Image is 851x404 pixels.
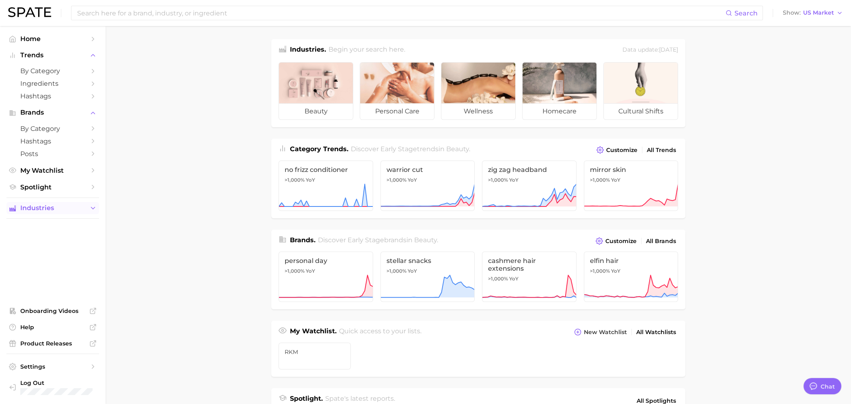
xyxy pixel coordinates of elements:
[290,326,337,338] h1: My Watchlist.
[446,145,469,153] span: beauty
[6,33,99,45] a: Home
[408,177,417,183] span: YoY
[387,257,469,265] span: stellar snacks
[408,268,417,274] span: YoY
[482,252,577,302] a: cashmere hair extensions>1,000% YoY
[20,340,85,347] span: Product Releases
[6,77,99,90] a: Ingredients
[285,177,305,183] span: >1,000%
[488,257,570,272] span: cashmere hair extensions
[20,67,85,75] span: by Category
[306,177,315,183] span: YoY
[6,337,99,350] a: Product Releases
[328,45,405,56] h2: Begin your search here.
[6,148,99,160] a: Posts
[6,90,99,102] a: Hashtags
[20,379,106,387] span: Log Out
[6,49,99,61] button: Trends
[285,166,367,174] span: no frizz conditioner
[6,135,99,148] a: Hashtags
[590,177,610,183] span: >1,000%
[20,183,85,191] span: Spotlight
[6,377,99,397] a: Log out. Currently logged in with e-mail ryan.miller@basicresearch.org.
[523,103,596,119] span: homecare
[605,238,637,245] span: Customize
[20,204,85,212] span: Industries
[8,7,51,17] img: SPATE
[20,150,85,158] span: Posts
[279,62,353,120] a: beauty
[6,361,99,373] a: Settings
[636,329,676,336] span: All Watchlists
[290,145,348,153] span: Category Trends .
[488,177,508,183] span: >1,000%
[20,35,85,43] span: Home
[590,257,672,265] span: elfin hair
[584,329,627,336] span: New Watchlist
[285,268,305,274] span: >1,000%
[20,80,85,87] span: Ingredients
[634,327,678,338] a: All Watchlists
[279,252,373,302] a: personal day>1,000% YoY
[20,109,85,116] span: Brands
[351,145,470,153] span: Discover Early Stage trends in .
[20,167,85,174] span: My Watchlist
[590,166,672,174] span: mirror skin
[380,161,475,211] a: warrior cut>1,000% YoY
[611,177,620,183] span: YoY
[584,161,678,211] a: mirror skin>1,000% YoY
[6,164,99,177] a: My Watchlist
[6,122,99,135] a: by Category
[20,137,85,145] span: Hashtags
[590,268,610,274] span: >1,000%
[20,52,85,59] span: Trends
[584,252,678,302] a: elfin hair>1,000% YoY
[488,166,570,174] span: zig zag headband
[6,106,99,119] button: Brands
[387,268,406,274] span: >1,000%
[611,268,620,274] span: YoY
[360,103,434,119] span: personal care
[6,181,99,193] a: Spotlight
[285,257,367,265] span: personal day
[594,235,639,247] button: Customize
[482,161,577,211] a: zig zag headband>1,000% YoY
[380,252,475,302] a: stellar snacks>1,000% YoY
[783,11,801,15] span: Show
[360,62,434,120] a: personal care
[645,145,678,156] a: All Trends
[20,92,85,100] span: Hashtags
[279,161,373,211] a: no frizz conditioner>1,000% YoY
[387,166,469,174] span: warrior cut
[622,45,678,56] div: Data update: [DATE]
[572,326,629,338] button: New Watchlist
[509,276,518,282] span: YoY
[6,202,99,214] button: Industries
[306,268,315,274] span: YoY
[6,321,99,333] a: Help
[509,177,518,183] span: YoY
[781,8,845,18] button: ShowUS Market
[6,65,99,77] a: by Category
[646,238,676,245] span: All Brands
[20,307,85,315] span: Onboarding Videos
[603,62,678,120] a: cultural shifts
[279,343,351,369] a: RKM
[644,236,678,247] a: All Brands
[594,144,639,156] button: Customize
[522,62,597,120] a: homecare
[604,103,678,119] span: cultural shifts
[488,276,508,282] span: >1,000%
[290,45,326,56] h1: Industries.
[441,62,516,120] a: wellness
[76,6,726,20] input: Search here for a brand, industry, or ingredient
[387,177,406,183] span: >1,000%
[647,147,676,154] span: All Trends
[6,305,99,317] a: Onboarding Videos
[606,147,637,154] span: Customize
[279,103,353,119] span: beauty
[803,11,834,15] span: US Market
[20,125,85,132] span: by Category
[414,236,437,244] span: beauty
[285,349,345,355] span: RKM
